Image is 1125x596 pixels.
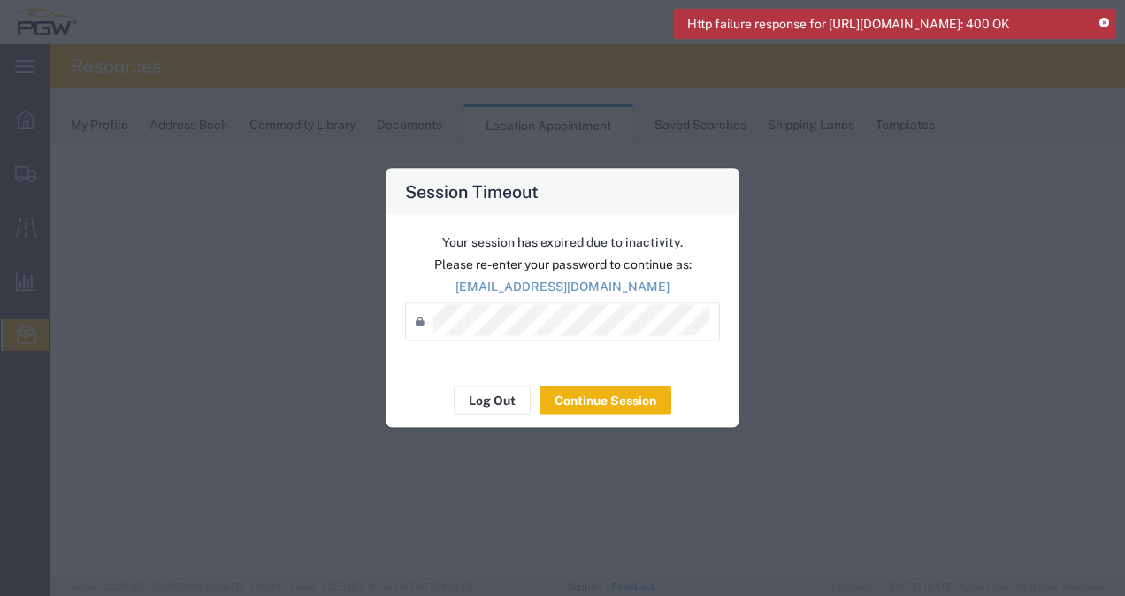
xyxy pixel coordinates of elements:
[405,179,539,204] h4: Session Timeout
[405,233,720,252] p: Your session has expired due to inactivity.
[405,278,720,296] p: [EMAIL_ADDRESS][DOMAIN_NAME]
[687,15,1010,34] span: Http failure response for [URL][DOMAIN_NAME]: 400 OK
[454,386,531,415] button: Log Out
[540,386,671,415] button: Continue Session
[405,256,720,274] p: Please re-enter your password to continue as:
